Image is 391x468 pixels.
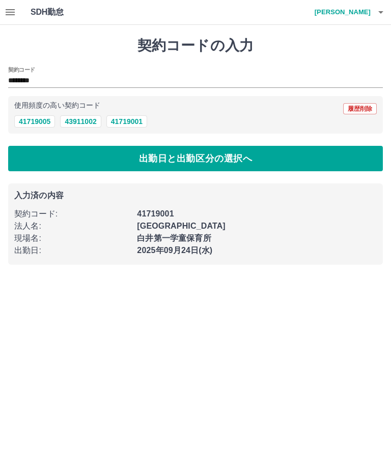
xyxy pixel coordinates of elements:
p: 入力済の内容 [14,192,377,200]
h2: 契約コード [8,66,35,74]
p: 出勤日 : [14,244,131,257]
b: 2025年09月24日(水) [137,246,212,255]
p: 現場名 : [14,232,131,244]
button: 履歴削除 [343,103,377,114]
p: 法人名 : [14,220,131,232]
b: 41719001 [137,209,174,218]
button: 43911002 [60,115,101,128]
button: 41719005 [14,115,55,128]
p: 使用頻度の高い契約コード [14,102,100,109]
h1: 契約コードの入力 [8,37,383,54]
b: [GEOGRAPHIC_DATA] [137,222,226,230]
button: 41719001 [106,115,147,128]
button: 出勤日と出勤区分の選択へ [8,146,383,171]
b: 白井第一学童保育所 [137,234,211,242]
p: 契約コード : [14,208,131,220]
